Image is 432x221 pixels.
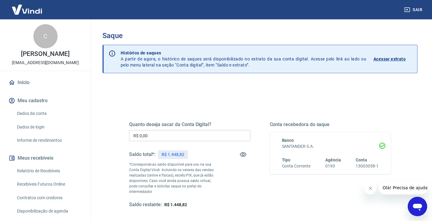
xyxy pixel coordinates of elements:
a: Contratos com credores [15,192,83,204]
p: [PERSON_NAME] [21,51,69,57]
span: R$ 1.448,82 [164,202,187,207]
a: Início [7,76,83,89]
a: Recebíveis Futuros Online [15,178,83,190]
div: C [33,24,58,48]
a: Disponibilização de agenda [15,205,83,217]
span: Agência [325,158,341,162]
h6: 13003058-1 [356,163,379,169]
iframe: Botão para abrir a janela de mensagens [408,197,427,216]
iframe: Fechar mensagem [364,182,377,194]
span: Banco [282,138,294,143]
p: Acessar extrato [373,56,406,62]
button: Meus recebíveis [7,151,83,165]
a: Acessar extrato [373,50,412,68]
p: *Corresponde ao saldo disponível para uso na sua Conta Digital Vindi. Incluindo os valores das ve... [129,162,220,194]
h3: Saque [102,31,417,40]
h5: Saldo total*: [129,151,156,158]
button: Meu cadastro [7,94,83,107]
a: Dados da conta [15,107,83,120]
span: Olá! Precisa de ajuda? [4,4,51,9]
p: A partir de agora, o histórico de saques será disponibilizado no extrato da sua conta digital. Ac... [121,50,366,68]
a: Relatório de Recebíveis [15,165,83,177]
p: Histórico de saques [121,50,366,56]
img: Vindi [7,0,47,19]
h5: Quanto deseja sacar da Conta Digital? [129,122,250,128]
p: R$ 1.448,82 [162,151,184,158]
button: Sair [403,4,425,15]
h6: 0193 [325,163,341,169]
span: Conta [356,158,367,162]
h6: SANTANDER S.A. [282,143,379,150]
a: Informe de rendimentos [15,134,83,147]
p: [EMAIL_ADDRESS][DOMAIN_NAME] [12,60,79,66]
span: Tipo [282,158,291,162]
h6: Conta Corrente [282,163,310,169]
a: Dados de login [15,121,83,133]
iframe: Mensagem da empresa [379,181,427,194]
h5: Saldo restante: [129,202,162,208]
h5: Conta recebedora do saque [270,122,391,128]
